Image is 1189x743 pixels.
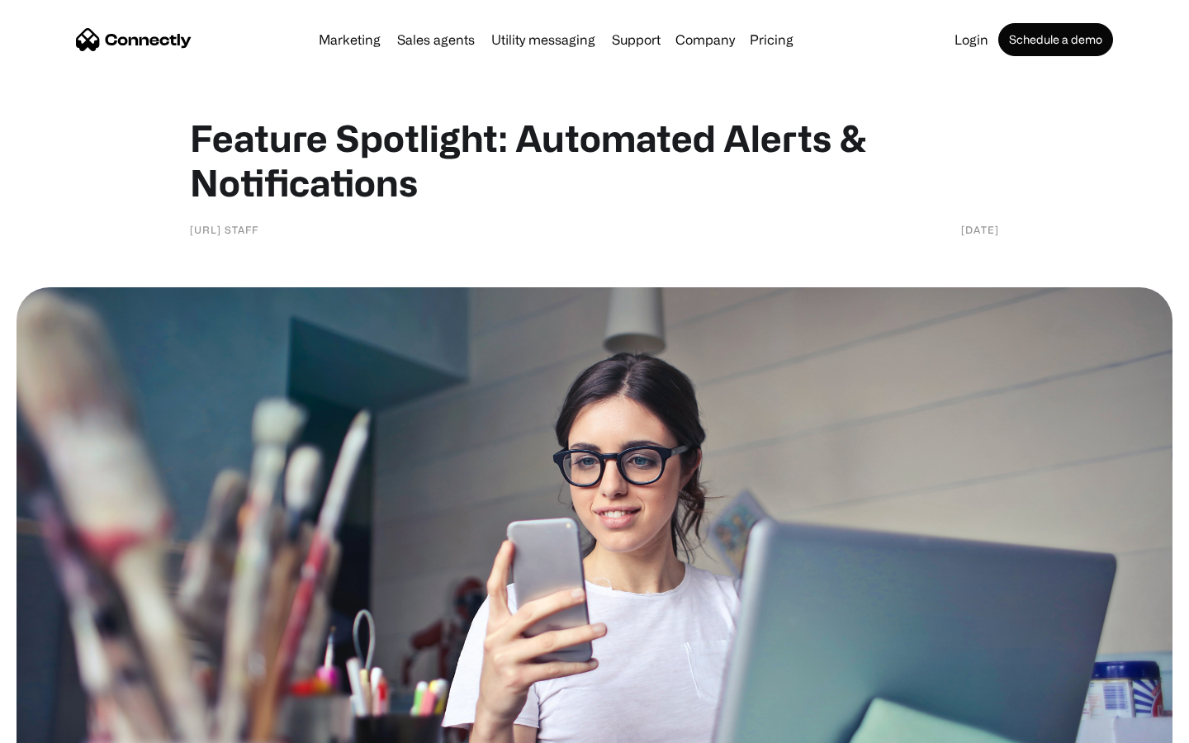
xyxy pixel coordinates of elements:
div: Company [675,28,735,51]
div: [DATE] [961,221,999,238]
a: Login [948,33,995,46]
ul: Language list [33,714,99,737]
a: Sales agents [391,33,481,46]
div: [URL] staff [190,221,258,238]
h1: Feature Spotlight: Automated Alerts & Notifications [190,116,999,205]
a: Marketing [312,33,387,46]
a: Schedule a demo [998,23,1113,56]
aside: Language selected: English [17,714,99,737]
a: Utility messaging [485,33,602,46]
a: Pricing [743,33,800,46]
a: Support [605,33,667,46]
